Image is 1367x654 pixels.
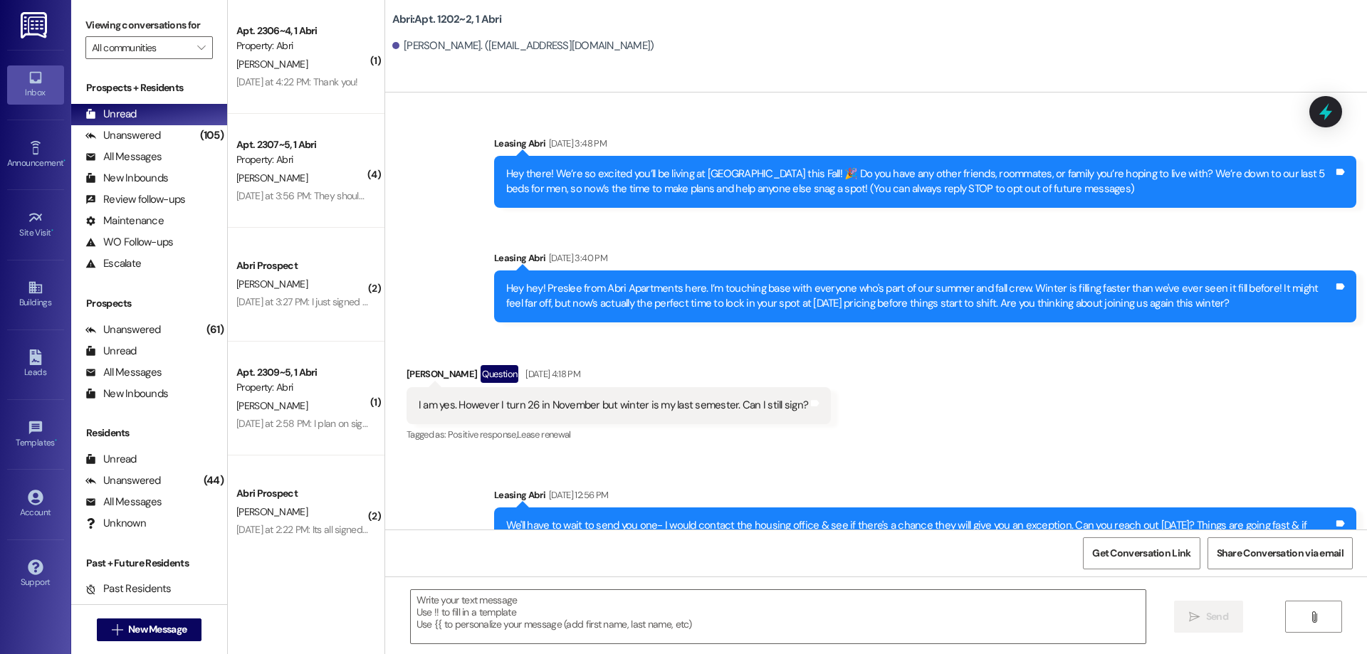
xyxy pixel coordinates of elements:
[71,556,227,571] div: Past + Future Residents
[71,426,227,441] div: Residents
[236,523,794,536] div: [DATE] at 2:22 PM: Its all signed now, I didn't see anything that costed money but I have a class...
[506,281,1334,312] div: Hey hey! Preslee from Abri Apartments here. I’m touching base with everyone who's part of our sum...
[203,319,227,341] div: (61)
[494,487,1356,507] div: Leasing Abri
[197,42,205,53] i: 
[85,322,161,337] div: Unanswered
[85,256,141,271] div: Escalate
[236,38,368,53] div: Property: Abri
[236,23,368,38] div: Apt. 2306~4, 1 Abri
[85,365,162,380] div: All Messages
[63,156,66,166] span: •
[236,278,308,290] span: [PERSON_NAME]
[236,295,593,308] div: [DATE] at 3:27 PM: I just signed my lease, where do I find the payments I need to make?
[407,365,831,388] div: [PERSON_NAME]
[236,137,368,152] div: Apt. 2307~5, 1 Abri
[85,171,168,186] div: New Inbounds
[1309,611,1319,623] i: 
[1189,611,1200,623] i: 
[85,473,161,488] div: Unanswered
[545,136,607,151] div: [DATE] 3:48 PM
[128,622,187,637] span: New Message
[236,172,308,184] span: [PERSON_NAME]
[85,581,172,596] div: Past Residents
[71,80,227,95] div: Prospects + Residents
[236,399,308,412] span: [PERSON_NAME]
[1208,537,1353,569] button: Share Conversation via email
[407,424,831,445] div: Tagged as:
[85,149,162,164] div: All Messages
[494,250,1356,270] div: Leasing Abri
[236,365,368,380] div: Apt. 2309~5, 1 Abri
[236,189,713,202] div: [DATE] at 3:56 PM: They should've gotten an email as well! Let us know if they don't see anything...
[71,296,227,311] div: Prospects
[517,428,571,441] span: Lease renewal
[7,345,64,384] a: Leads
[494,136,1356,156] div: Leasing Abri
[392,12,501,27] b: Abri: Apt. 1202~2, 1 Abri
[506,518,1334,549] div: We'll have to wait to send you one- I would contact the housing office & see if there's a chance ...
[85,213,164,228] div: Maintenance
[7,65,64,104] a: Inbox
[1174,601,1243,633] button: Send
[522,366,580,381] div: [DATE] 4:18 PM
[506,167,1334,197] div: Hey there! We’re so excited you’ll be living at [GEOGRAPHIC_DATA] this Fall! 🎉 Do you have any ot...
[1083,537,1200,569] button: Get Conversation Link
[236,486,368,501] div: Abri Prospect
[7,485,64,524] a: Account
[236,258,368,273] div: Abri Prospect
[85,344,137,359] div: Unread
[197,125,227,147] div: (105)
[236,417,453,430] div: [DATE] at 2:58 PM: I plan on signing a lease for winter
[85,128,161,143] div: Unanswered
[236,152,368,167] div: Property: Abri
[112,624,122,635] i: 
[7,206,64,244] a: Site Visit •
[7,275,64,314] a: Buildings
[7,416,64,454] a: Templates •
[7,555,64,594] a: Support
[85,516,146,531] div: Unknown
[545,487,608,502] div: [DATE] 12:56 PM
[85,192,185,207] div: Review follow-ups
[85,495,162,510] div: All Messages
[85,386,168,401] div: New Inbounds
[236,505,308,518] span: [PERSON_NAME]
[200,470,227,492] div: (44)
[85,14,213,36] label: Viewing conversations for
[85,235,173,250] div: WO Follow-ups
[97,618,202,641] button: New Message
[481,365,518,383] div: Question
[448,428,517,441] span: Positive response ,
[1206,609,1228,624] span: Send
[55,436,57,445] span: •
[392,38,654,53] div: [PERSON_NAME]. ([EMAIL_ADDRESS][DOMAIN_NAME])
[419,398,808,413] div: I am yes. However I turn 26 in November but winter is my last semester. Can I still sign?
[85,452,137,467] div: Unread
[1092,546,1190,561] span: Get Conversation Link
[545,250,607,265] div: [DATE] 3:40 PM
[236,75,358,88] div: [DATE] at 4:22 PM: Thank you!
[1217,546,1344,561] span: Share Conversation via email
[236,380,368,395] div: Property: Abri
[51,226,53,236] span: •
[21,12,50,38] img: ResiDesk Logo
[92,36,190,59] input: All communities
[236,58,308,70] span: [PERSON_NAME]
[85,107,137,122] div: Unread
